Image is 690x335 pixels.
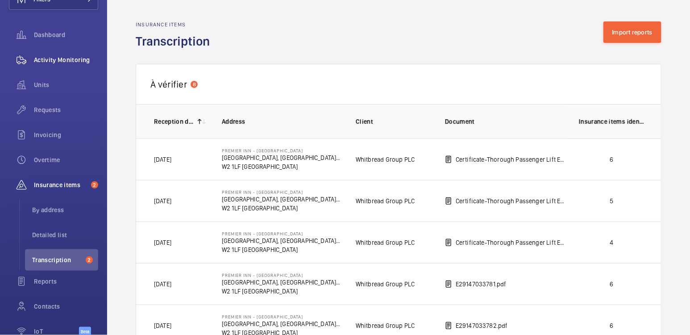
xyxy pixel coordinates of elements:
[34,180,87,189] span: Insurance items
[356,117,431,126] p: Client
[222,117,341,126] p: Address
[32,230,98,239] span: Detailed list
[579,117,645,126] p: Insurance items identified
[154,280,171,289] p: [DATE]
[32,255,82,264] span: Transcription
[222,236,341,245] p: [GEOGRAPHIC_DATA], [GEOGRAPHIC_DATA], [GEOGRAPHIC_DATA]
[222,148,341,153] p: Premier Inn - [GEOGRAPHIC_DATA]
[34,30,98,39] span: Dashboard
[222,204,341,213] p: W2 1LF [GEOGRAPHIC_DATA]
[456,280,507,289] p: E29147033781.pdf
[222,287,341,296] p: W2 1LF [GEOGRAPHIC_DATA]
[356,321,415,330] p: Whitbread Group PLC
[222,245,341,254] p: W2 1LF [GEOGRAPHIC_DATA]
[456,238,565,247] p: Certificate-Thorough Passenger Lift Examination-25-09-16 1360 E29147033783 A Defect.pdf
[34,302,98,311] span: Contacts
[34,55,98,64] span: Activity Monitoring
[579,155,645,164] p: 6
[356,155,415,164] p: Whitbread Group PLC
[32,205,98,214] span: By address
[191,81,198,88] span: 8
[222,153,341,162] p: [GEOGRAPHIC_DATA], [GEOGRAPHIC_DATA], [GEOGRAPHIC_DATA]
[356,238,415,247] p: Whitbread Group PLC
[579,197,645,205] p: 5
[34,130,98,139] span: Invoicing
[445,117,565,126] p: Document
[34,105,98,114] span: Requests
[222,314,341,319] p: Premier Inn - [GEOGRAPHIC_DATA]
[356,280,415,289] p: Whitbread Group PLC
[579,321,645,330] p: 6
[154,155,171,164] p: [DATE]
[579,238,645,247] p: 4
[222,162,341,171] p: W2 1LF [GEOGRAPHIC_DATA]
[222,195,341,204] p: [GEOGRAPHIC_DATA], [GEOGRAPHIC_DATA], [GEOGRAPHIC_DATA]
[579,280,645,289] p: 6
[154,321,171,330] p: [DATE]
[356,197,415,205] p: Whitbread Group PLC
[456,197,565,205] p: Certificate-Thorough Passenger Lift Examination-25-09-16 1360 E29147033782.pdf
[222,272,341,278] p: Premier Inn - [GEOGRAPHIC_DATA]
[34,277,98,286] span: Reports
[456,155,565,164] p: Certificate-Thorough Passenger Lift Examination-25-09-16 1360 E29147033781 A Defect.pdf
[34,80,98,89] span: Units
[91,181,98,188] span: 2
[154,238,171,247] p: [DATE]
[136,33,215,50] h1: Transcription
[222,319,341,328] p: [GEOGRAPHIC_DATA], [GEOGRAPHIC_DATA], [GEOGRAPHIC_DATA]
[603,21,662,43] button: Import reports
[34,155,98,164] span: Overtime
[456,321,508,330] p: E29147033782.pdf
[150,79,187,90] span: À vérifier
[222,231,341,236] p: Premier Inn - [GEOGRAPHIC_DATA]
[154,197,171,205] p: [DATE]
[154,117,194,126] p: Reception date
[136,21,215,28] h2: Insurance items
[222,278,341,287] p: [GEOGRAPHIC_DATA], [GEOGRAPHIC_DATA], [GEOGRAPHIC_DATA]
[222,189,341,195] p: Premier Inn - [GEOGRAPHIC_DATA]
[86,256,93,264] span: 2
